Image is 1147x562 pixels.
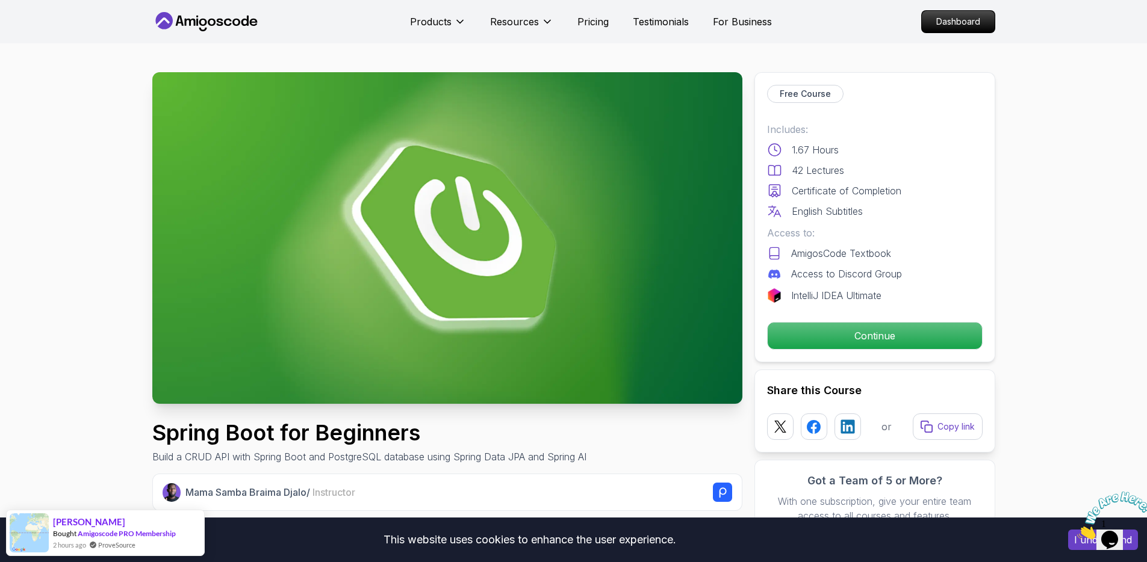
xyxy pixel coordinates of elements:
[791,246,891,261] p: AmigosCode Textbook
[922,11,995,32] p: Dashboard
[713,14,772,29] a: For Business
[791,267,902,281] p: Access to Discord Group
[577,14,609,29] a: Pricing
[767,288,782,303] img: jetbrains logo
[913,413,983,440] button: Copy link
[792,163,844,178] p: 42 Lectures
[490,14,553,39] button: Resources
[5,5,79,52] img: Chat attention grabber
[152,421,586,445] h1: Spring Boot for Beginners
[9,526,1050,553] div: This website uses cookies to enhance the user experience.
[490,14,539,29] p: Resources
[185,485,355,499] p: Mama Samba Braima Djalo /
[53,540,86,550] span: 2 hours ago
[792,143,839,157] p: 1.67 Hours
[767,122,983,137] p: Includes:
[410,14,466,39] button: Products
[780,88,831,100] p: Free Course
[152,72,742,404] img: spring-boot-for-beginners_thumbnail
[5,5,10,15] span: 1
[98,540,135,550] a: ProveSource
[768,323,982,349] p: Continue
[792,204,863,218] p: English Subtitles
[921,10,995,33] a: Dashboard
[1068,530,1138,550] button: Accept cookies
[767,382,983,399] h2: Share this Course
[792,184,901,198] p: Certificate of Completion
[937,421,975,433] p: Copy link
[53,517,125,527] span: [PERSON_NAME]
[767,322,983,350] button: Continue
[767,494,983,523] p: With one subscription, give your entire team access to all courses and features.
[78,529,176,538] a: Amigoscode PRO Membership
[152,449,586,464] p: Build a CRUD API with Spring Boot and PostgreSQL database using Spring Data JPA and Spring AI
[10,513,49,552] img: provesource social proof notification image
[633,14,689,29] a: Testimonials
[1072,487,1147,544] iframe: chat widget
[881,419,892,434] p: or
[791,288,881,303] p: IntelliJ IDEA Ultimate
[767,226,983,240] p: Access to:
[53,529,76,538] span: Bought
[410,14,452,29] p: Products
[767,472,983,489] h3: Got a Team of 5 or More?
[163,483,181,502] img: Nelson Djalo
[312,486,355,498] span: Instructor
